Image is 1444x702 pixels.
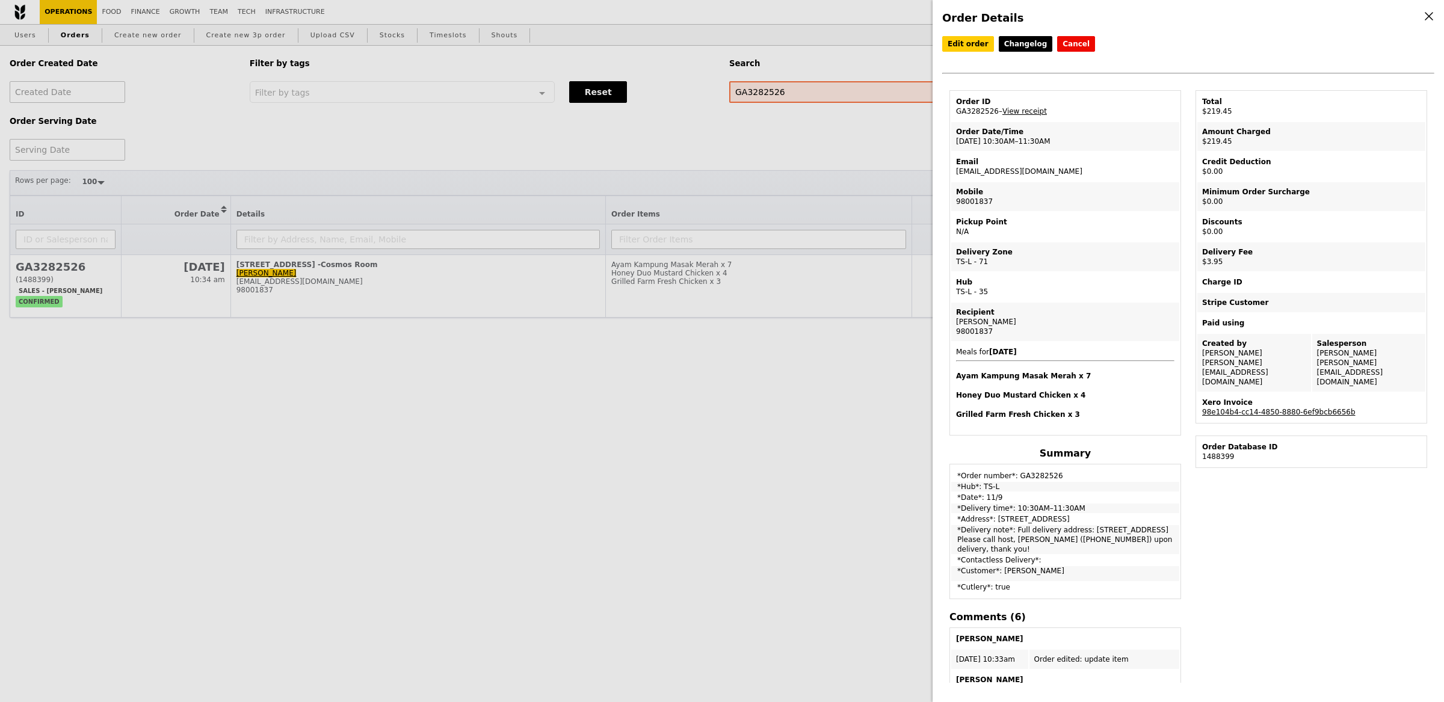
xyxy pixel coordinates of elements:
div: Recipient [956,307,1174,317]
td: $219.45 [1197,92,1425,121]
td: *Hub*: TS-L [951,482,1179,491]
div: Paid using [1202,318,1421,328]
a: Edit order [942,36,994,52]
td: $0.00 [1197,182,1425,211]
div: Minimum Order Surcharge [1202,187,1421,197]
td: *Order number*: GA3282526 [951,466,1179,481]
td: [PERSON_NAME] [PERSON_NAME][EMAIL_ADDRESS][DOMAIN_NAME] [1197,334,1311,392]
span: Order Details [942,11,1023,24]
div: Amount Charged [1202,127,1421,137]
td: *Delivery time*: 10:30AM–11:30AM [951,503,1179,513]
div: Total [1202,97,1421,106]
div: Discounts [1202,217,1421,227]
td: *Contactless Delivery*: [951,555,1179,565]
h4: Ayam Kampung Masak Merah x 7 [956,371,1174,381]
a: 98e104b4-cc14-4850-8880-6ef9bcb6656b [1202,408,1356,416]
h4: Honey Duo Mustard Chicken x 4 [956,390,1174,400]
div: Created by [1202,339,1306,348]
td: [EMAIL_ADDRESS][DOMAIN_NAME] [951,152,1179,181]
td: TS-L - 71 [951,242,1179,271]
td: $0.00 [1197,212,1425,241]
td: [DATE] 10:30AM–11:30AM [951,122,1179,151]
b: [PERSON_NAME] [956,635,1023,643]
td: *Address*: [STREET_ADDRESS] [951,514,1179,524]
h4: Comments (6) [949,611,1181,623]
span: – [999,107,1002,115]
div: Delivery Fee [1202,247,1421,257]
div: Delivery Zone [956,247,1174,257]
div: Order ID [956,97,1174,106]
td: *Delivery note*: Full delivery address: [STREET_ADDRESS] Please call host, [PERSON_NAME] ([PHONE_... [951,525,1179,554]
span: Meals for [956,348,1174,419]
div: Mobile [956,187,1174,197]
td: $219.45 [1197,122,1425,151]
div: 98001837 [956,327,1174,336]
td: GA3282526 [951,92,1179,121]
div: Email [956,157,1174,167]
td: N/A [951,212,1179,241]
div: Salesperson [1317,339,1421,348]
td: *Customer*: [PERSON_NAME] [951,566,1179,581]
td: TS-L - 35 [951,272,1179,301]
a: View receipt [1002,107,1047,115]
span: [DATE] 10:33am [956,655,1015,664]
td: $3.95 [1197,242,1425,271]
h4: Summary [949,448,1181,459]
div: Xero Invoice [1202,398,1421,407]
div: Order Date/Time [956,127,1174,137]
td: 98001837 [951,182,1179,211]
div: Order Database ID [1202,442,1421,452]
b: [DATE] [989,348,1017,356]
a: Changelog [999,36,1053,52]
div: Pickup Point [956,217,1174,227]
div: Hub [956,277,1174,287]
td: *Cutlery*: true [951,582,1179,597]
div: Credit Deduction [1202,157,1421,167]
td: [PERSON_NAME] [PERSON_NAME][EMAIL_ADDRESS][DOMAIN_NAME] [1312,334,1426,392]
button: Cancel [1057,36,1095,52]
div: Stripe Customer [1202,298,1421,307]
div: Charge ID [1202,277,1421,287]
td: 1488399 [1197,437,1425,466]
td: *Date*: 11/9 [951,493,1179,502]
td: $0.00 [1197,152,1425,181]
h4: Grilled Farm Fresh Chicken x 3 [956,410,1174,419]
b: [PERSON_NAME] [956,676,1023,684]
div: [PERSON_NAME] [956,317,1174,327]
td: Order edited: update item [1029,650,1179,669]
